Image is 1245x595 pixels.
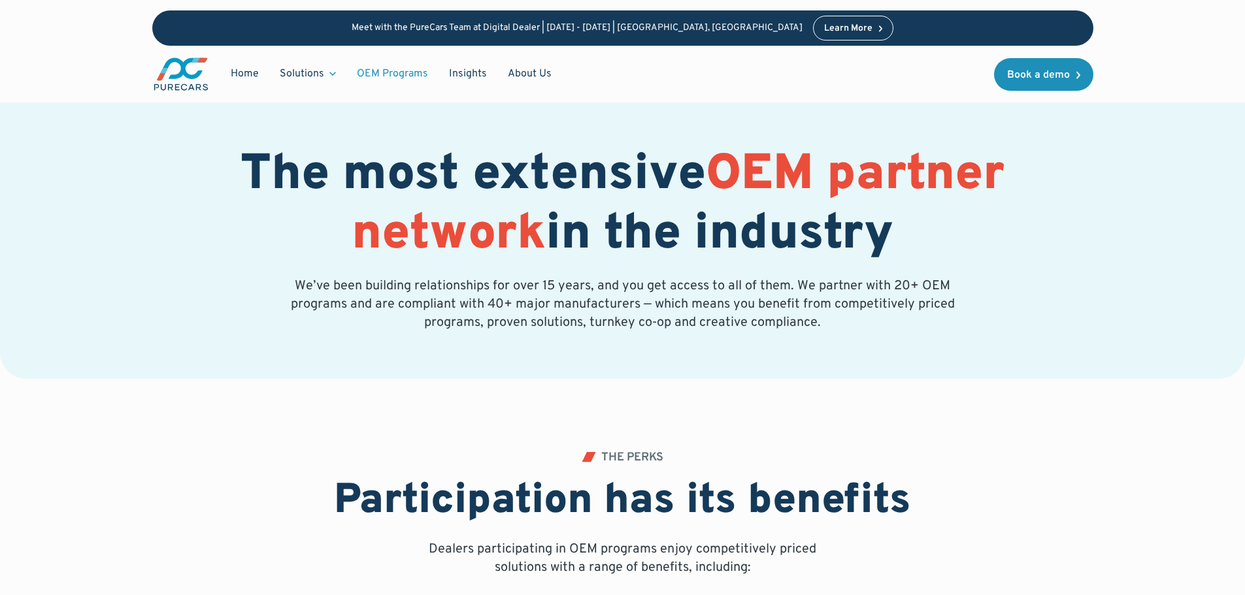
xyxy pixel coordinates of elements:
p: Meet with the PureCars Team at Digital Dealer | [DATE] - [DATE] | [GEOGRAPHIC_DATA], [GEOGRAPHIC_... [352,23,803,34]
a: Learn More [813,16,894,40]
span: OEM partner network [352,144,1004,266]
div: Book a demo [1007,70,1070,80]
a: OEM Programs [346,61,439,86]
div: Solutions [280,67,324,81]
div: Learn More [824,24,872,33]
a: main [152,56,210,92]
img: purecars logo [152,56,210,92]
div: Solutions [269,61,346,86]
div: THE PERKS [601,452,663,464]
p: Dealers participating in OEM programs enjoy competitively priced solutions with a range of benefi... [424,540,822,577]
a: Insights [439,61,497,86]
p: We’ve been building relationships for over 15 years, and you get access to all of them. We partne... [288,277,957,332]
h2: Participation has its benefits [334,477,911,527]
a: Book a demo [994,58,1093,91]
a: Home [220,61,269,86]
h1: The most extensive in the industry [152,146,1093,265]
a: About Us [497,61,562,86]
